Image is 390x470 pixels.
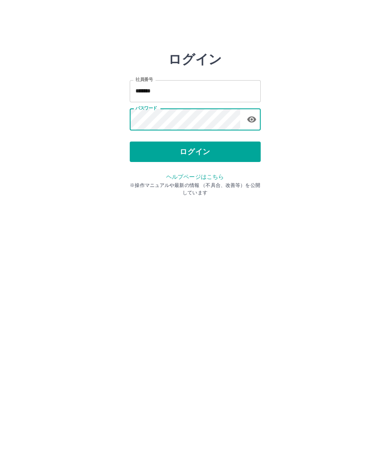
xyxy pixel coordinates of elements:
label: 社員番号 [135,76,153,83]
button: ログイン [130,142,261,162]
a: ヘルプページはこちら [166,173,224,180]
h2: ログイン [168,52,222,67]
p: ※操作マニュアルや最新の情報 （不具合、改善等）を公開しています [130,182,261,196]
label: パスワード [135,105,157,111]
